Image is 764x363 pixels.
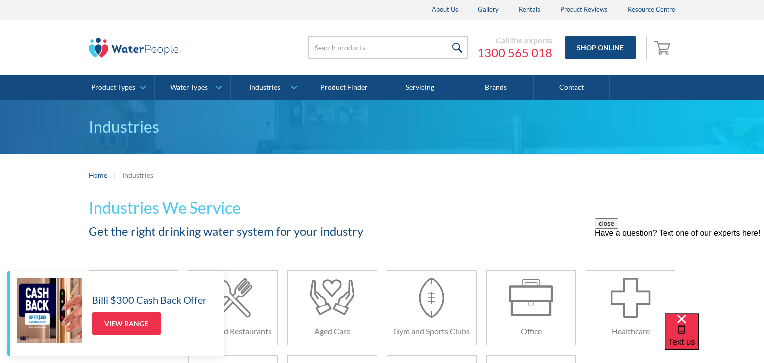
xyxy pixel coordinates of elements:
a: Product Finder [306,75,382,100]
a: Water Types [155,75,230,100]
a: Office [486,270,576,345]
a: Aged Care [287,270,377,345]
a: View Range [92,312,161,335]
a: Home [89,170,107,180]
a: Healthcare [586,270,675,345]
a: Contact [534,75,609,100]
div: Industries [249,83,280,91]
h6: Office [487,325,575,337]
a: 1300 565 018 [477,45,552,60]
a: Cafés and Restaurants [188,270,278,345]
div: Water Types [170,83,208,91]
a: Schools [89,270,178,345]
iframe: podium webchat widget prompt [595,218,764,326]
h6: Healthcare [586,325,675,337]
div: | [112,169,117,181]
div: Industries [122,170,153,180]
img: shopping cart [654,39,673,55]
a: Servicing [382,75,458,100]
a: Shop Online [565,36,636,59]
img: The Water People [89,38,178,58]
a: Product Types [79,75,154,100]
a: Brands [458,75,534,100]
h6: Aged Care [288,325,377,337]
a: Industries [231,75,306,100]
h6: Gym and Sports Clubs [387,325,476,337]
a: Open empty cart [652,36,675,60]
div: Call the experts [477,35,552,45]
p: Industries [89,115,675,139]
h5: Billi $300 Cash Back Offer [92,292,207,307]
h1: Industries We Service [89,196,477,220]
h6: Cafés and Restaurants [189,325,277,337]
h2: Get the right drinking water system for your industry [89,222,477,240]
input: Search products [308,36,468,59]
a: Gym and Sports Clubs [387,270,477,345]
iframe: podium webchat widget bubble [665,313,764,363]
img: Billi $300 Cash Back Offer [17,278,82,343]
div: Product Types [91,83,135,91]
